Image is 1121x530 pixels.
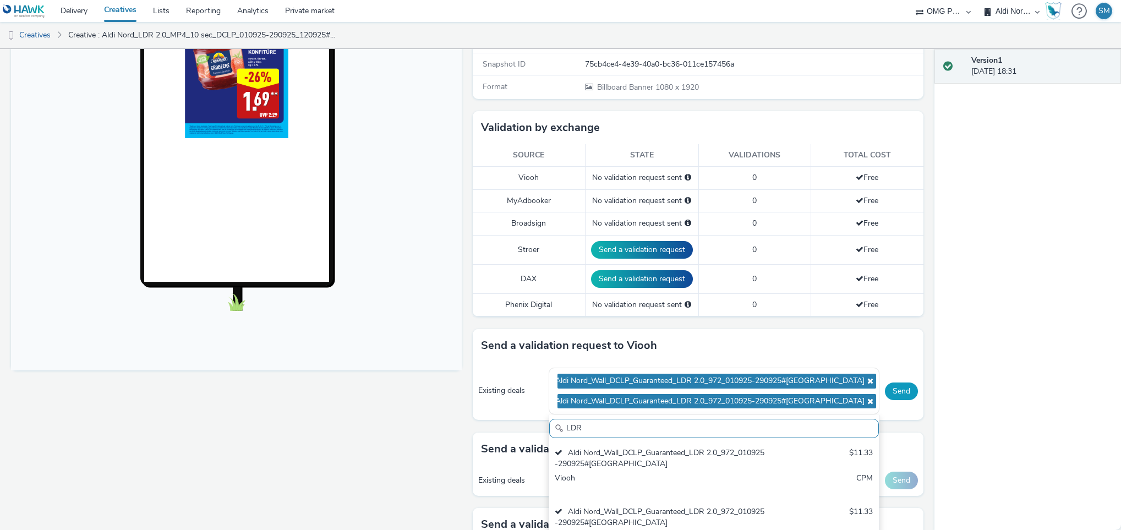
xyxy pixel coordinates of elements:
[752,244,757,255] span: 0
[591,241,693,259] button: Send a validation request
[481,337,657,354] h3: Send a validation request to Viooh
[481,119,600,136] h3: Validation by exchange
[752,274,757,284] span: 0
[591,195,693,206] div: No validation request sent
[473,167,585,189] td: Viooh
[752,195,757,206] span: 0
[483,59,526,69] span: Snapshot ID
[811,144,923,167] th: Total cost
[849,447,873,470] div: $11.33
[555,473,765,495] div: Viooh
[597,82,655,92] span: Billboard Banner
[971,55,1112,78] div: [DATE] 18:31
[1045,2,1062,20] img: Hawk Academy
[473,212,585,235] td: Broadsign
[685,299,691,310] div: Please select a deal below and click on Send to send a validation request to Phenix Digital.
[856,218,878,228] span: Free
[856,195,878,206] span: Free
[856,244,878,255] span: Free
[473,293,585,316] td: Phenix Digital
[555,376,865,386] span: Aldi Nord_Wall_DCLP_Guaranteed_LDR 2.0_972_010925-290925#[GEOGRAPHIC_DATA]
[849,506,873,529] div: $11.33
[591,299,693,310] div: No validation request sent
[473,144,585,167] th: Source
[685,172,691,183] div: Please select a deal below and click on Send to send a validation request to Viooh.
[885,472,918,489] button: Send
[856,299,878,310] span: Free
[473,189,585,212] td: MyAdbooker
[549,419,879,438] input: Search......
[6,30,17,41] img: dooh
[685,218,691,229] div: Please select a deal below and click on Send to send a validation request to Broadsign.
[885,383,918,400] button: Send
[752,218,757,228] span: 0
[856,473,873,495] div: CPM
[591,270,693,288] button: Send a validation request
[752,299,757,310] span: 0
[1098,3,1110,19] div: SM
[473,235,585,264] td: Stroer
[596,82,699,92] span: 1080 x 1920
[555,447,765,470] div: Aldi Nord_Wall_DCLP_Guaranteed_LDR 2.0_972_010925-290925#[GEOGRAPHIC_DATA]
[698,144,811,167] th: Validations
[63,22,343,48] a: Creative : Aldi Nord_LDR 2.0_MP4_10 sec_DCLP_010925-290925_120925#_ARME_KW38
[478,385,543,396] div: Existing deals
[3,4,45,18] img: undefined Logo
[971,55,1002,65] strong: Version 1
[481,441,680,457] h3: Send a validation request to Broadsign
[585,59,922,70] div: 75cb4ce4-4e39-40a0-bc36-011ce157456a
[173,34,277,219] img: Advertisement preview
[752,172,757,183] span: 0
[685,195,691,206] div: Please select a deal below and click on Send to send a validation request to MyAdbooker.
[555,397,865,406] span: Aldi Nord_Wall_DCLP_Guaranteed_LDR 2.0_972_010925-290925#[GEOGRAPHIC_DATA]
[591,218,693,229] div: No validation request sent
[856,274,878,284] span: Free
[483,81,507,92] span: Format
[1045,2,1066,20] a: Hawk Academy
[856,172,878,183] span: Free
[585,144,698,167] th: State
[473,264,585,293] td: DAX
[478,475,543,486] div: Existing deals
[555,506,765,529] div: Aldi Nord_Wall_DCLP_Guaranteed_LDR 2.0_972_010925-290925#[GEOGRAPHIC_DATA]
[591,172,693,183] div: No validation request sent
